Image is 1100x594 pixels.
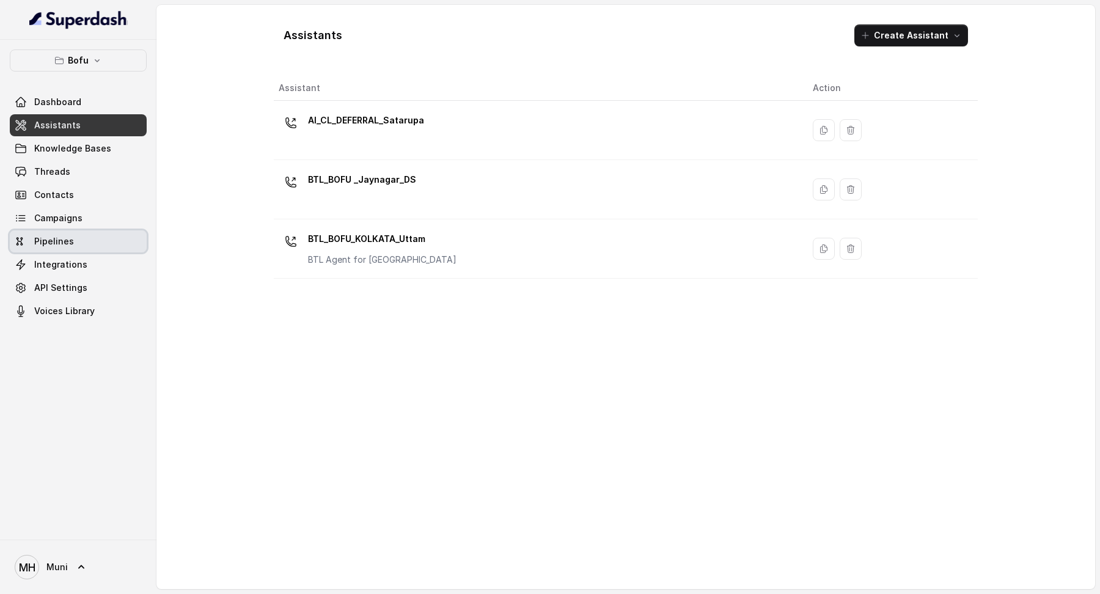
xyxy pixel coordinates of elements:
[34,142,111,155] span: Knowledge Bases
[34,212,82,224] span: Campaigns
[10,550,147,584] a: Muni
[34,282,87,294] span: API Settings
[34,258,87,271] span: Integrations
[10,277,147,299] a: API Settings
[803,76,978,101] th: Action
[10,50,147,71] button: Bofu
[308,170,416,189] p: BTL_BOFU _Jaynagar_DS
[308,229,457,249] p: BTL_BOFU_KOLKATA_Uttam
[10,254,147,276] a: Integrations
[10,137,147,159] a: Knowledge Bases
[308,111,424,130] p: AI_CL_DEFERRAL_Satarupa
[34,119,81,131] span: Assistants
[10,184,147,206] a: Contacts
[34,166,70,178] span: Threads
[10,91,147,113] a: Dashboard
[10,230,147,252] a: Pipelines
[34,305,95,317] span: Voices Library
[34,96,81,108] span: Dashboard
[10,300,147,322] a: Voices Library
[284,26,342,45] h1: Assistants
[854,24,968,46] button: Create Assistant
[29,10,128,29] img: light.svg
[46,561,68,573] span: Muni
[34,189,74,201] span: Contacts
[34,235,74,248] span: Pipelines
[19,561,35,574] text: MH
[10,114,147,136] a: Assistants
[308,254,457,266] p: BTL Agent for [GEOGRAPHIC_DATA]
[10,161,147,183] a: Threads
[10,207,147,229] a: Campaigns
[68,53,89,68] p: Bofu
[274,76,803,101] th: Assistant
